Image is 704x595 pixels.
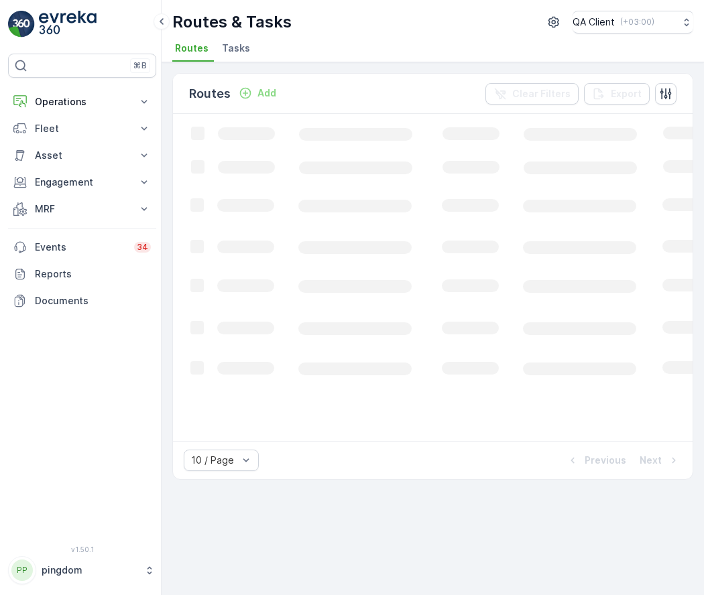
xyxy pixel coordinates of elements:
button: QA Client(+03:00) [573,11,693,34]
a: Events34 [8,234,156,261]
span: v 1.50.1 [8,545,156,553]
p: Export [611,87,642,101]
button: Engagement [8,169,156,196]
p: Documents [35,294,151,308]
p: ⌘B [133,60,147,71]
p: 34 [137,242,148,253]
p: pingdom [42,564,137,577]
p: Reports [35,267,151,281]
img: logo_light-DOdMpM7g.png [39,11,97,38]
span: Routes [175,42,209,55]
p: Fleet [35,122,129,135]
p: Previous [585,454,626,467]
p: Operations [35,95,129,109]
button: Export [584,83,650,105]
p: Engagement [35,176,129,189]
button: Next [638,452,682,468]
button: Asset [8,142,156,169]
div: PP [11,559,33,581]
p: Clear Filters [512,87,571,101]
button: PPpingdom [8,556,156,584]
button: Add [233,85,282,101]
a: Reports [8,261,156,287]
button: Clear Filters [485,83,579,105]
span: Tasks [222,42,250,55]
p: Routes [189,84,231,103]
button: Operations [8,88,156,115]
p: MRF [35,202,129,216]
p: Routes & Tasks [172,11,292,33]
button: Fleet [8,115,156,142]
p: Next [640,454,662,467]
p: QA Client [573,15,615,29]
img: logo [8,11,35,38]
button: Previous [565,452,628,468]
button: MRF [8,196,156,222]
a: Documents [8,287,156,314]
p: Asset [35,149,129,162]
p: Events [35,241,126,254]
p: ( +03:00 ) [620,17,654,27]
p: Add [257,86,276,100]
